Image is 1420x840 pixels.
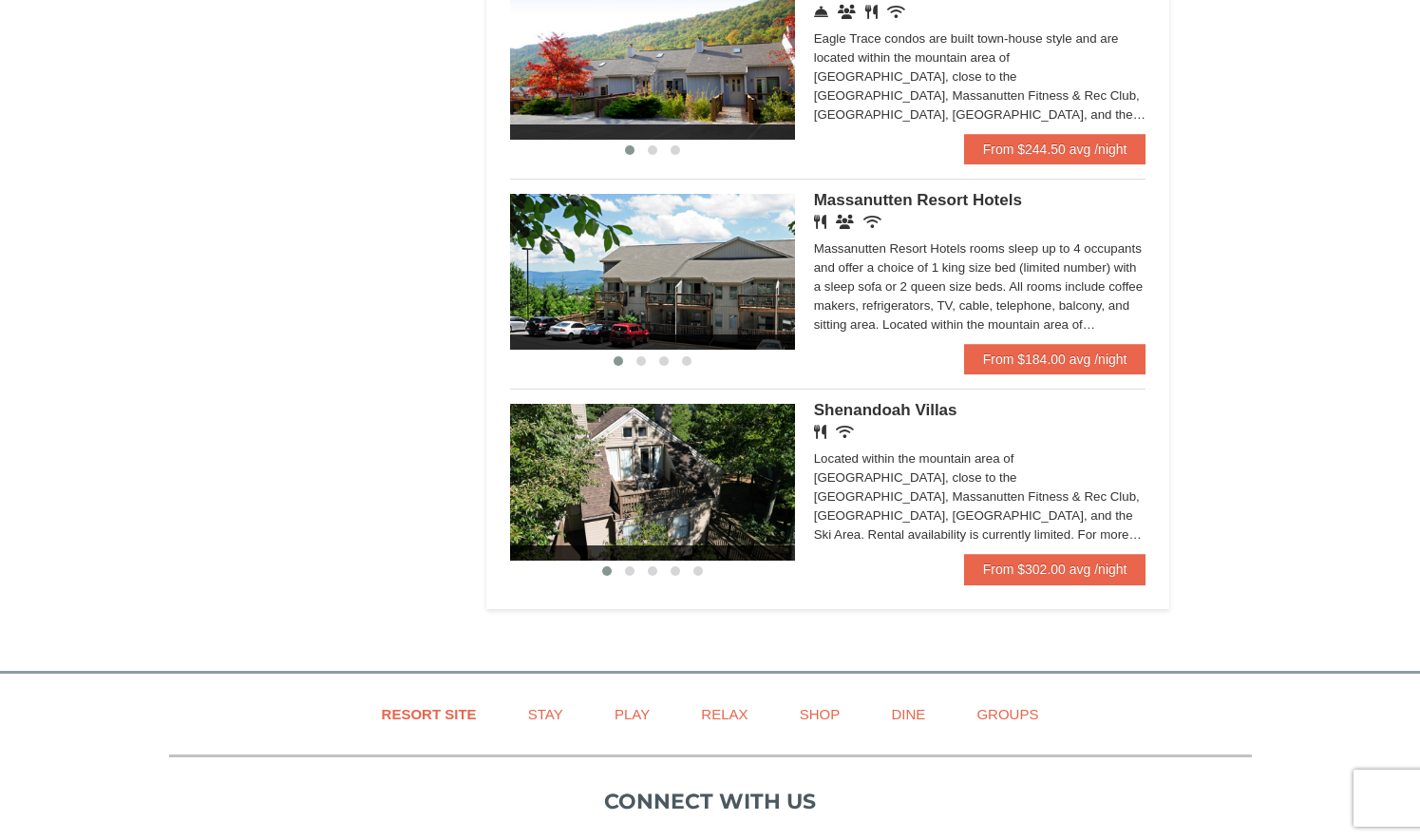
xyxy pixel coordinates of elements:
p: Connect with us [169,786,1252,817]
i: Banquet Facilities [836,215,854,229]
a: Groups [953,693,1062,735]
a: Stay [504,693,587,735]
i: Restaurant [814,215,826,229]
a: From $302.00 avg /night [964,554,1146,584]
a: From $244.50 avg /night [964,134,1146,164]
span: Shenandoah Villas [814,401,957,419]
a: From $184.00 avg /night [964,344,1146,374]
div: Located within the mountain area of [GEOGRAPHIC_DATA], close to the [GEOGRAPHIC_DATA], Massanutte... [814,449,1146,544]
i: Restaurant [814,425,826,439]
div: Eagle Trace condos are built town-house style and are located within the mountain area of [GEOGRA... [814,29,1146,124]
a: Resort Site [358,693,501,735]
span: Massanutten Resort Hotels [814,191,1022,209]
i: Restaurant [865,5,878,19]
i: Wireless Internet (free) [887,5,905,19]
a: Relax [677,693,771,735]
i: Conference Facilities [838,5,856,19]
i: Concierge Desk [814,5,828,19]
i: Wireless Internet (free) [863,215,881,229]
i: Wireless Internet (free) [836,425,854,439]
a: Shop [776,693,864,735]
a: Play [591,693,673,735]
a: Dine [867,693,949,735]
div: Massanutten Resort Hotels rooms sleep up to 4 occupants and offer a choice of 1 king size bed (li... [814,239,1146,334]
